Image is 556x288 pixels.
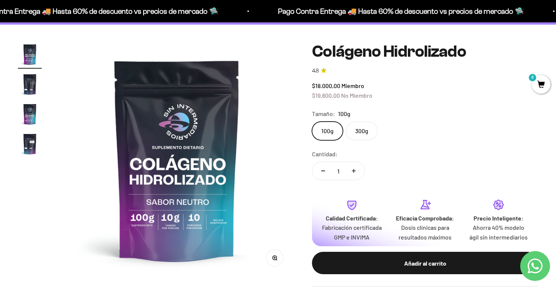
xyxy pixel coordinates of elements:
a: 0 [532,81,550,89]
p: Fabricación certificada GMP e INVIMA [321,223,382,242]
img: Colágeno Hidrolizado [18,43,42,66]
span: $19.800,00 [312,92,340,99]
img: Colágeno Hidrolizado [18,72,42,96]
img: Colágeno Hidrolizado [60,43,294,277]
span: 100g [338,109,350,119]
label: Cantidad: [312,149,338,159]
button: Añadir al carrito [312,252,538,274]
button: Ir al artículo 4 [18,132,42,158]
button: Ir al artículo 2 [18,72,42,98]
button: Ir al artículo 1 [18,43,42,69]
img: Colágeno Hidrolizado [18,102,42,126]
a: 4.84.8 de 5.0 estrellas [312,67,538,75]
button: Aumentar cantidad [343,162,365,180]
span: 4.8 [312,67,319,75]
p: Ahorra 40% modelo ágil sin intermediarios [468,223,529,242]
p: Dosis clínicas para resultados máximos [394,223,456,242]
strong: Calidad Certificada: [326,215,378,222]
span: Miembro [341,82,364,89]
button: Ir al artículo 3 [18,102,42,128]
strong: Precio Inteligente: [474,215,524,222]
mark: 0 [528,73,537,82]
legend: Tamaño: [312,109,335,119]
span: $18.000,00 [312,82,340,89]
img: Colágeno Hidrolizado [18,132,42,156]
p: Pago Contra Entrega 🚚 Hasta 60% de descuento vs precios de mercado 🛸 [277,5,522,17]
div: Añadir al carrito [327,259,523,268]
strong: Eficacia Comprobada: [396,215,454,222]
span: No Miembro [341,92,372,99]
button: Reducir cantidad [312,162,334,180]
h1: Colágeno Hidrolizado [312,43,538,60]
